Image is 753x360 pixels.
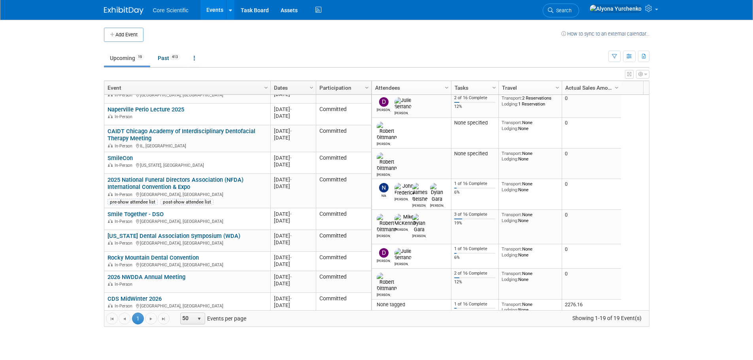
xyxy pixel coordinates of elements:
[108,191,267,198] div: [GEOGRAPHIC_DATA], [GEOGRAPHIC_DATA]
[108,91,267,98] div: [GEOGRAPHIC_DATA], [GEOGRAPHIC_DATA]
[502,181,522,187] span: Transport:
[454,151,495,157] div: None specified
[375,302,448,308] div: None tagged
[274,302,312,309] div: [DATE]
[108,218,267,224] div: [GEOGRAPHIC_DATA], [GEOGRAPHIC_DATA]
[108,273,185,281] a: 2026 NWDDA Annual Meeting
[290,296,292,302] span: -
[502,120,559,131] div: None None
[502,252,518,258] span: Lodging:
[152,51,186,66] a: Past413
[394,97,411,110] img: Julie Serrano
[145,313,157,324] a: Go to the next page
[613,85,620,91] span: Column Settings
[377,258,391,263] div: Dan Boro
[115,114,135,119] span: In-Person
[562,269,621,300] td: 0
[170,54,180,60] span: 413
[377,122,397,141] img: Robert Dittmann
[290,106,292,112] span: -
[115,241,135,246] span: In-Person
[502,246,559,258] div: None None
[454,279,495,285] div: 12%
[394,196,408,201] div: John Frederick
[290,128,292,134] span: -
[290,233,292,239] span: -
[379,183,389,192] img: Nik Koelblinger
[454,120,495,126] div: None specified
[502,307,518,313] span: Lodging:
[108,163,113,167] img: In-Person Event
[316,152,371,174] td: Committed
[502,218,518,223] span: Lodging:
[502,302,522,307] span: Transport:
[274,239,312,246] div: [DATE]
[502,156,518,162] span: Lodging:
[274,128,312,134] div: [DATE]
[316,252,371,271] td: Committed
[377,192,391,198] div: Nik Koelblinger
[108,155,133,162] a: SmileCon
[290,177,292,183] span: -
[108,219,113,223] img: In-Person Event
[106,313,118,324] a: Go to the first page
[454,221,495,226] div: 19%
[196,316,202,322] span: select
[132,313,144,324] span: 1
[502,187,518,192] span: Lodging:
[316,271,371,293] td: Committed
[394,248,411,261] img: Julie Serrano
[502,151,559,162] div: None None
[454,271,495,276] div: 2 of 16 Complete
[108,282,113,286] img: In-Person Event
[316,174,371,208] td: Committed
[108,142,267,149] div: IL, [GEOGRAPHIC_DATA]
[412,202,426,207] div: James Belshe
[274,161,312,168] div: [DATE]
[108,262,113,266] img: In-Person Event
[108,254,199,261] a: Rocky Mountain Dental Convention
[115,282,135,287] span: In-Person
[108,128,255,142] a: CAIDT Chicago Academy of Interdisciplinary Dentofacial Therapy Meeting
[108,211,164,218] a: Smile Together - DSO
[108,192,113,196] img: In-Person Event
[454,190,495,195] div: 6%
[115,262,135,268] span: In-Person
[274,81,311,94] a: Dates
[274,261,312,268] div: [DATE]
[115,303,135,309] span: In-Person
[108,241,113,245] img: In-Person Event
[274,280,312,287] div: [DATE]
[543,4,579,17] a: Search
[562,210,621,244] td: 0
[316,230,371,252] td: Committed
[562,300,621,319] td: 2276.16
[316,208,371,230] td: Committed
[394,226,408,232] div: Mike McKenna
[160,199,213,205] div: post-show attendee list
[377,153,397,172] img: Robert Dittmann
[170,313,254,324] span: Events per page
[502,120,522,125] span: Transport:
[502,246,522,252] span: Transport:
[108,302,267,309] div: [GEOGRAPHIC_DATA], [GEOGRAPHIC_DATA]
[108,81,265,94] a: Event
[136,54,144,60] span: 19
[115,219,135,224] span: In-Person
[502,271,522,276] span: Transport:
[108,176,243,191] a: 2025 National Funeral Directors Association (NFDA) International Convention & Expo
[502,181,559,192] div: None None
[377,172,391,177] div: Robert Dittmann
[454,95,495,101] div: 2 of 16 Complete
[454,181,495,187] div: 1 of 16 Complete
[274,155,312,161] div: [DATE]
[290,254,292,260] span: -
[553,81,562,93] a: Column Settings
[148,316,154,322] span: Go to the next page
[491,85,497,91] span: Column Settings
[490,81,498,93] a: Column Settings
[290,155,292,161] span: -
[316,125,371,152] td: Committed
[554,85,561,91] span: Column Settings
[119,313,130,324] a: Go to the previous page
